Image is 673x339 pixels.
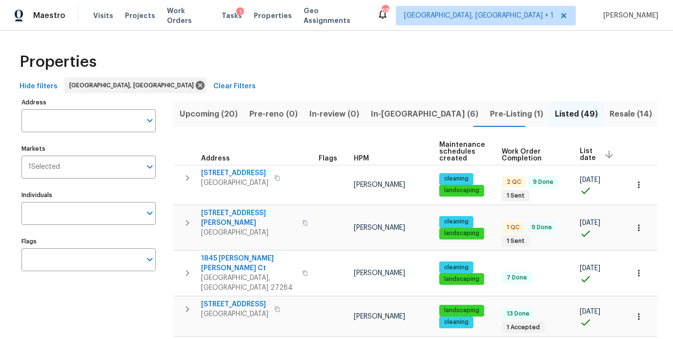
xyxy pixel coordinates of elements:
span: [PERSON_NAME] [354,313,405,320]
span: [PERSON_NAME] [354,270,405,277]
span: cleaning [440,318,472,326]
span: landscaping [440,229,483,238]
span: 2 QC [503,178,525,186]
span: 9 Done [528,223,556,232]
span: In-review (0) [309,107,359,121]
label: Individuals [21,192,156,198]
span: 1 Sent [503,192,529,200]
span: Work Orders [167,6,210,25]
span: Tasks [222,12,242,19]
span: Pre-Listing (1) [490,107,543,121]
span: [DATE] [580,265,600,272]
button: Open [143,253,157,266]
span: 1845 [PERSON_NAME] [PERSON_NAME] Ct [201,254,296,273]
span: 13 Done [503,310,533,318]
span: Address [201,155,230,162]
span: [PERSON_NAME] [354,181,405,188]
span: 9 Done [529,178,557,186]
div: [GEOGRAPHIC_DATA], [GEOGRAPHIC_DATA] [64,78,206,93]
span: Clear Filters [213,80,256,93]
button: Open [143,114,157,127]
span: Maestro [33,11,65,20]
span: [GEOGRAPHIC_DATA], [GEOGRAPHIC_DATA] + 1 [404,11,553,20]
button: Clear Filters [209,78,260,96]
span: Flags [319,155,337,162]
button: Open [143,160,157,174]
span: 1 Selected [28,163,60,171]
span: Hide filters [20,80,58,93]
div: 68 [382,6,388,16]
button: Hide filters [16,78,61,96]
span: [STREET_ADDRESS][PERSON_NAME] [201,208,296,228]
span: Work Order Completion [502,148,563,162]
span: [GEOGRAPHIC_DATA] [201,309,268,319]
span: [STREET_ADDRESS] [201,299,268,309]
span: Properties [254,11,292,20]
label: Markets [21,146,156,152]
span: cleaning [440,175,472,183]
span: [DATE] [580,308,600,315]
span: Properties [20,57,97,67]
span: [GEOGRAPHIC_DATA], [GEOGRAPHIC_DATA] [69,80,198,90]
span: [STREET_ADDRESS] [201,168,268,178]
span: [DATE] [580,219,600,226]
span: 1 Sent [503,237,529,245]
span: landscaping [440,306,483,315]
span: [GEOGRAPHIC_DATA], [GEOGRAPHIC_DATA] 27284 [201,273,296,293]
span: Listed (49) [555,107,598,121]
span: [GEOGRAPHIC_DATA] [201,228,296,238]
span: 1 QC [503,223,524,232]
label: Address [21,100,156,105]
span: 1 Accepted [503,323,544,332]
span: [PERSON_NAME] [354,224,405,231]
span: cleaning [440,263,472,272]
span: landscaping [440,186,483,195]
span: Projects [125,11,155,20]
span: cleaning [440,218,472,226]
span: List date [580,148,596,161]
span: [DATE] [580,177,600,183]
span: HPM [354,155,369,162]
span: In-[GEOGRAPHIC_DATA] (6) [371,107,478,121]
span: Pre-reno (0) [249,107,298,121]
span: landscaping [440,275,483,283]
span: Geo Assignments [304,6,365,25]
span: [PERSON_NAME] [599,11,658,20]
button: Open [143,206,157,220]
span: 7 Done [503,274,531,282]
span: [GEOGRAPHIC_DATA] [201,178,268,188]
label: Flags [21,239,156,244]
span: Resale (14) [610,107,652,121]
span: Upcoming (20) [180,107,238,121]
span: Visits [93,11,113,20]
span: Maintenance schedules created [439,141,485,162]
div: 1 [236,7,244,17]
